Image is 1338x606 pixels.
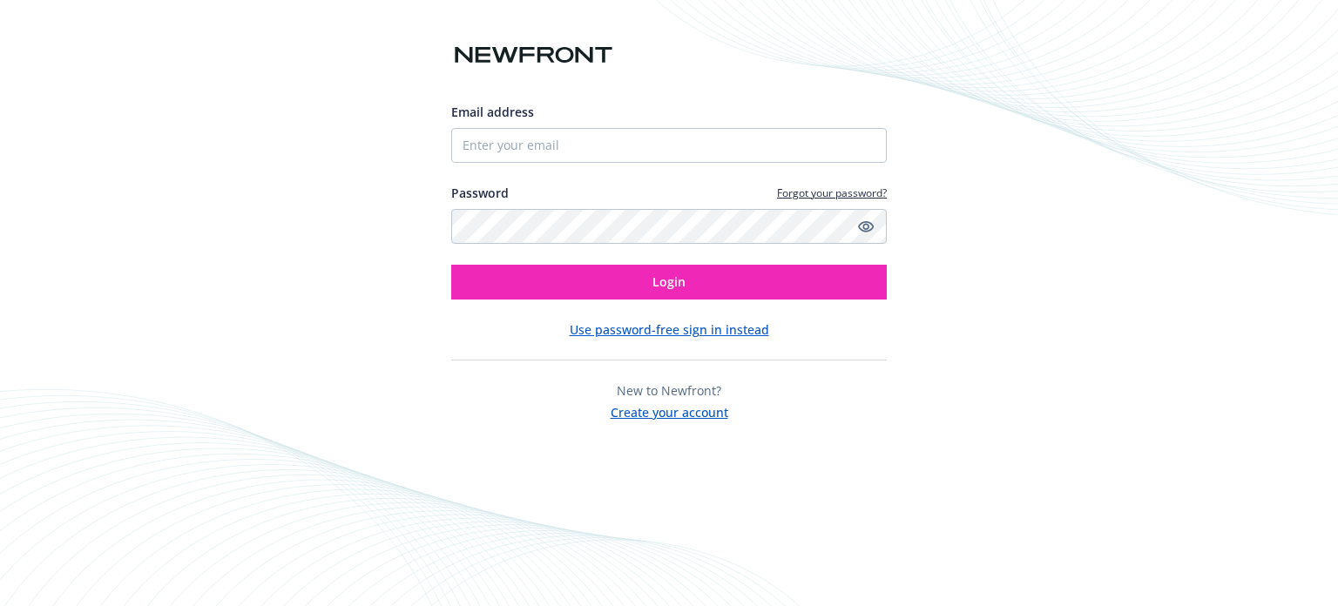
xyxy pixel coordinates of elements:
[451,265,887,300] button: Login
[617,382,721,399] span: New to Newfront?
[451,128,887,163] input: Enter your email
[451,104,534,120] span: Email address
[570,320,769,339] button: Use password-free sign in instead
[451,184,509,202] label: Password
[611,400,728,421] button: Create your account
[777,185,887,200] a: Forgot your password?
[652,273,686,290] span: Login
[451,40,616,71] img: Newfront logo
[451,209,887,244] input: Enter your password
[855,216,876,237] a: Show password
